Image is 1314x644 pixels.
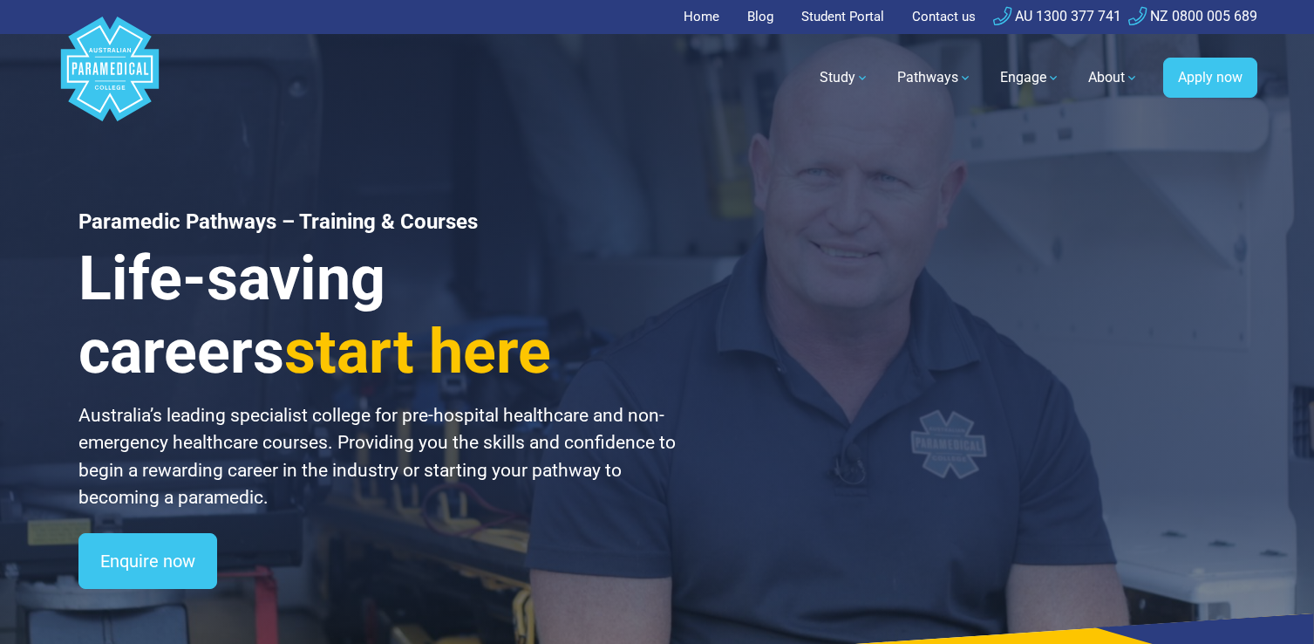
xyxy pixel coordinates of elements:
a: About [1078,53,1149,102]
a: Apply now [1163,58,1257,98]
a: Australian Paramedical College [58,34,162,122]
a: NZ 0800 005 689 [1128,8,1257,24]
a: Enquire now [78,533,217,589]
a: AU 1300 377 741 [993,8,1121,24]
h1: Paramedic Pathways – Training & Courses [78,209,678,235]
p: Australia’s leading specialist college for pre-hospital healthcare and non-emergency healthcare c... [78,402,678,512]
a: Study [809,53,880,102]
h3: Life-saving careers [78,242,678,388]
a: Engage [990,53,1071,102]
span: start here [284,316,551,387]
a: Pathways [887,53,983,102]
